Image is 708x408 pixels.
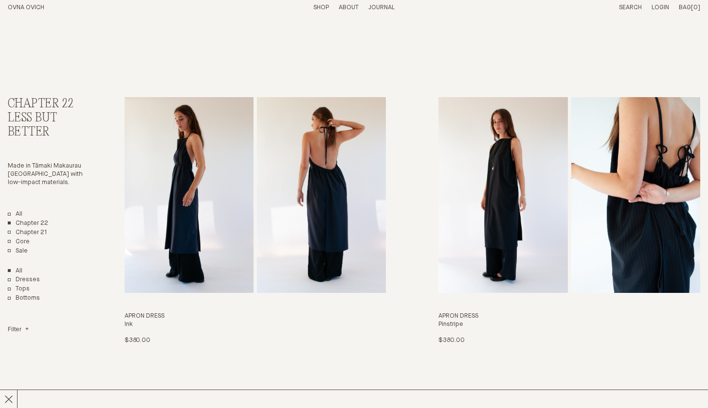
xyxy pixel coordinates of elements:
h4: Pinstripe [438,321,700,329]
a: Core [8,238,30,246]
span: $380.00 [438,337,464,343]
a: Show All [8,267,22,275]
h2: Chapter 22 [8,97,88,111]
a: Bottoms [8,294,40,303]
a: Dresses [8,276,40,284]
summary: Filter [8,326,29,334]
h3: Apron Dress [125,312,386,321]
a: Search [619,4,642,11]
h3: Apron Dress [438,312,700,321]
span: Bag [679,4,691,11]
a: Chapter 22 [8,220,48,228]
a: Login [652,4,669,11]
a: Apron Dress [438,97,700,345]
p: Made in Tāmaki Makaurau [GEOGRAPHIC_DATA] with low-impact materials. [8,162,88,187]
a: Chapter 21 [8,229,47,237]
a: Apron Dress [125,97,386,345]
a: Tops [8,285,30,293]
span: $380.00 [125,337,150,343]
a: Sale [8,247,28,255]
span: [0] [691,4,700,11]
a: Shop [313,4,329,11]
h3: Less But Better [8,111,88,139]
img: Apron Dress [125,97,254,293]
h4: Ink [125,321,386,329]
a: Home [8,4,44,11]
a: All [8,210,22,219]
a: Journal [368,4,395,11]
img: Apron Dress [438,97,567,293]
summary: About [339,4,359,12]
